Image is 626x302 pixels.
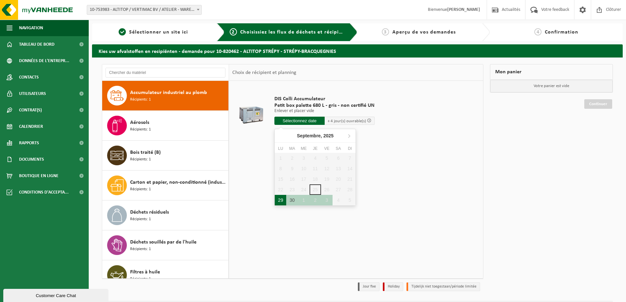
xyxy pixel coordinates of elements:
[130,186,151,193] span: Récipients: 1
[298,195,310,205] div: 1
[130,276,151,282] span: Récipients: 1
[323,133,334,138] i: 2025
[383,282,403,291] li: Holiday
[274,109,375,113] p: Enlever et placer vide
[130,97,151,103] span: Récipients: 1
[102,200,229,230] button: Déchets résiduels Récipients: 1
[19,184,69,200] span: Conditions d'accepta...
[130,268,160,276] span: Filtres à huile
[105,68,225,78] input: Chercher du matériel
[19,151,44,168] span: Documents
[19,102,42,118] span: Contrat(s)
[130,208,169,216] span: Déchets résiduels
[130,119,149,127] span: Aérosols
[87,5,202,15] span: 10-753983 - ALTITOP / VERTIMAC BV / ATELIER - WAREGEM
[534,28,542,35] span: 4
[286,145,298,152] div: Ma
[294,130,336,141] div: Septembre,
[102,111,229,141] button: Aérosols Récipients: 1
[3,288,110,302] iframe: chat widget
[119,28,126,35] span: 1
[310,195,321,205] div: 2
[286,195,298,205] div: 30
[490,80,613,92] p: Votre panier est vide
[130,246,151,252] span: Récipients: 1
[130,178,227,186] span: Carton et papier, non-conditionné (industriel)
[382,28,389,35] span: 3
[130,89,207,97] span: Accumulateur industriel au plomb
[274,102,375,109] span: Petit box palette 680 L - gris - non certifié UN
[102,230,229,260] button: Déchets souillés par de l'huile Récipients: 1
[19,135,39,151] span: Rapports
[19,36,55,53] span: Tableau de bord
[274,117,325,125] input: Sélectionnez date
[321,195,333,205] div: 3
[129,30,188,35] span: Sélectionner un site ici
[392,30,456,35] span: Aperçu de vos demandes
[490,64,613,80] div: Mon panier
[130,149,161,156] span: Bois traité (B)
[87,5,201,14] span: 10-753983 - ALTITOP / VERTIMAC BV / ATELIER - WAREGEM
[130,216,151,222] span: Récipients: 1
[321,145,333,152] div: Ve
[358,282,380,291] li: Jour fixe
[447,7,480,12] strong: [PERSON_NAME]
[584,99,612,109] a: Continuer
[328,119,366,123] span: + 4 jour(s) ouvrable(s)
[310,145,321,152] div: Je
[19,69,39,85] span: Contacts
[130,127,151,133] span: Récipients: 1
[130,238,197,246] span: Déchets souillés par de l'huile
[275,145,286,152] div: Lu
[102,171,229,200] button: Carton et papier, non-conditionné (industriel) Récipients: 1
[333,145,344,152] div: Sa
[229,64,300,81] div: Choix de récipient et planning
[95,28,212,36] a: 1Sélectionner un site ici
[92,44,623,57] h2: Kies uw afvalstoffen en recipiënten - demande pour 10-820462 - ALTITOP STRÉPY - STRÉPY-BRACQUEGNIES
[406,282,480,291] li: Tijdelijk niet toegestaan/période limitée
[274,96,375,102] span: DIS Colli Accumulateur
[102,141,229,171] button: Bois traité (B) Récipients: 1
[240,30,350,35] span: Choisissiez les flux de déchets et récipients
[19,118,43,135] span: Calendrier
[102,81,229,111] button: Accumulateur industriel au plomb Récipients: 1
[19,20,43,36] span: Navigation
[545,30,578,35] span: Confirmation
[19,85,46,102] span: Utilisateurs
[19,168,58,184] span: Boutique en ligne
[298,145,310,152] div: Me
[230,28,237,35] span: 2
[102,260,229,290] button: Filtres à huile Récipients: 1
[344,145,356,152] div: Di
[130,156,151,163] span: Récipients: 1
[19,53,69,69] span: Données de l'entrepr...
[275,195,286,205] div: 29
